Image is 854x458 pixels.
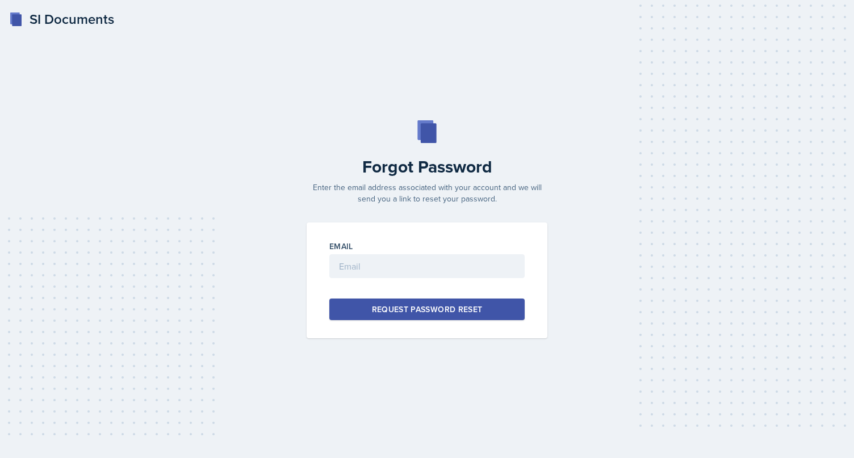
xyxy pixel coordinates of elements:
[329,241,353,252] label: Email
[329,299,525,320] button: Request Password Reset
[300,157,554,177] h2: Forgot Password
[329,254,525,278] input: Email
[372,304,483,315] div: Request Password Reset
[300,182,554,204] p: Enter the email address associated with your account and we will send you a link to reset your pa...
[9,9,114,30] a: SI Documents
